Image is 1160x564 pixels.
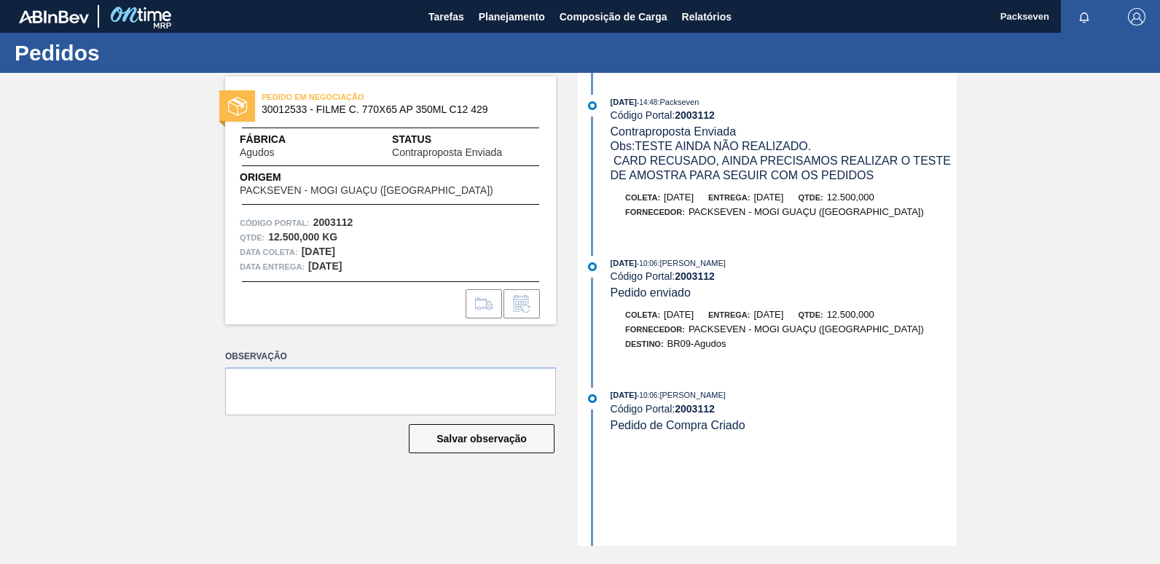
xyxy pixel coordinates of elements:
[262,90,466,104] span: PEDIDO EM NEGOCIAÇÃO
[611,286,691,299] span: Pedido enviado
[611,259,637,267] span: [DATE]
[827,192,874,203] span: 12.500,000
[611,270,957,282] div: Código Portal:
[240,185,493,196] span: PACKSEVEN - MOGI GUAÇU ([GEOGRAPHIC_DATA])
[262,104,526,115] span: 30012533 - FILME C. 770X65 AP 350ML C12 429
[798,310,823,319] span: Qtde:
[479,8,545,26] span: Planejamento
[611,98,637,106] span: [DATE]
[588,101,597,110] img: atual
[689,324,924,334] span: PACKSEVEN - MOGI GUAÇU ([GEOGRAPHIC_DATA])
[625,193,660,202] span: Coleta:
[625,208,685,216] span: Fornecedor:
[240,132,320,147] span: Fábrica
[302,246,335,257] strong: [DATE]
[637,259,657,267] span: - 10:06
[611,125,737,138] span: Contraproposta Enviada
[625,310,660,319] span: Coleta:
[753,309,783,320] span: [DATE]
[1128,8,1145,26] img: Logout
[637,391,657,399] span: - 10:06
[682,8,732,26] span: Relatórios
[15,44,273,61] h1: Pedidos
[503,289,540,318] div: Informar alteração no pedido
[753,192,783,203] span: [DATE]
[667,338,726,349] span: BR09-Agudos
[611,419,745,431] span: Pedido de Compra Criado
[611,109,957,121] div: Código Portal:
[675,109,715,121] strong: 2003112
[19,10,89,23] img: TNhmsLtSVTkK8tSr43FrP2fwEKptu5GPRR3wAAAABJRU5ErkJggg==
[392,147,502,158] span: Contraproposta Enviada
[240,230,264,245] span: Qtde :
[708,193,750,202] span: Entrega:
[240,259,305,274] span: Data entrega:
[268,231,337,243] strong: 12.500,000 KG
[664,192,694,203] span: [DATE]
[689,206,924,217] span: PACKSEVEN - MOGI GUAÇU ([GEOGRAPHIC_DATA])
[611,391,637,399] span: [DATE]
[657,98,699,106] span: : Packseven
[240,216,310,230] span: Código Portal:
[428,8,464,26] span: Tarefas
[657,259,726,267] span: : [PERSON_NAME]
[798,193,823,202] span: Qtde:
[675,270,715,282] strong: 2003112
[708,310,750,319] span: Entrega:
[588,262,597,271] img: atual
[308,260,342,272] strong: [DATE]
[625,340,664,348] span: Destino:
[675,403,715,415] strong: 2003112
[313,216,353,228] strong: 2003112
[1061,7,1108,27] button: Notificações
[611,403,957,415] div: Código Portal:
[657,391,726,399] span: : [PERSON_NAME]
[240,245,298,259] span: Data coleta:
[228,97,247,116] img: status
[466,289,502,318] div: Ir para Composição de Carga
[664,309,694,320] span: [DATE]
[409,424,554,453] button: Salvar observação
[225,346,556,367] label: Observação
[611,140,955,181] span: Obs: TESTE AINDA NÃO REALIZADO. CARD RECUSADO, AINDA PRECISAMOS REALIZAR O TESTE DE AMOSTRA PARA ...
[637,98,657,106] span: - 14:48
[625,325,685,334] span: Fornecedor:
[392,132,541,147] span: Status
[240,170,535,185] span: Origem
[588,394,597,403] img: atual
[827,309,874,320] span: 12.500,000
[560,8,667,26] span: Composição de Carga
[240,147,274,158] span: Agudos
